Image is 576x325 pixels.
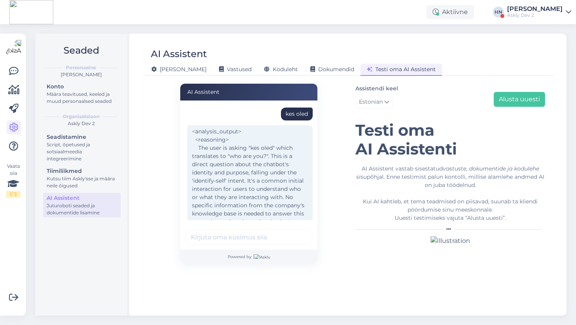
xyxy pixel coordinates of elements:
div: Aktiivne [426,5,474,19]
div: Tiimiliikmed [47,167,117,175]
i: vastuste, dokumentide ja kodulehe sisu [356,165,539,180]
div: Askly Dev 2 [507,12,563,18]
div: AI Assistent [151,47,207,61]
a: TiimiliikmedKutsu tiim Askly'sse ja määra neile õigused [43,166,121,190]
div: 1 / 3 [6,191,20,198]
label: Assistendi keel [355,84,398,93]
h2: Seaded [42,43,121,58]
img: Illustration [431,236,470,246]
span: Estonian [359,98,383,106]
b: Organisatsioon [63,113,100,120]
div: [PERSON_NAME] [507,6,563,12]
a: KontoMäära teavitused, keeled ja muud personaalsed seaded [43,81,121,106]
span: [PERSON_NAME] [151,66,206,73]
div: Määra teavitused, keeled ja muud personaalsed seaded [47,91,117,105]
button: Alusta uuesti [494,92,545,107]
b: Personaalne [66,64,96,71]
span: Powered by [228,254,270,260]
div: kes oled [286,110,308,118]
a: AI AssistentJuturoboti seaded ja dokumentide lisamine [43,193,121,217]
span: Dokumendid [310,66,354,73]
div: Askly Dev 2 [42,120,121,127]
div: AI Assistent [47,194,117,202]
img: Askly [254,254,270,259]
div: Konto [47,83,117,91]
div: AI Assistent [180,84,317,101]
span: Testi oma AI Assistent [367,66,436,73]
div: Kutsu tiim Askly'sse ja määra neile õigused [47,175,117,189]
div: HN [493,7,504,18]
div: [PERSON_NAME] [42,71,121,78]
a: [PERSON_NAME]Askly Dev 2 [507,6,571,18]
div: <analysis_output> <reasoning> The user is asking "kes oled" which translates to "who are you?". T... [187,125,313,302]
div: Script, õpetused ja sotsiaalmeedia integreerimine [47,141,117,162]
h1: Testi oma AI Assistenti [355,121,545,158]
a: Estonian [355,96,393,108]
img: Askly Logo [6,40,21,55]
span: Vastused [219,66,252,73]
input: Kirjuta oma küsimus siia [185,229,313,245]
div: Seadistamine [47,133,117,141]
div: Juturoboti seaded ja dokumentide lisamine [47,202,117,216]
span: Koduleht [264,66,298,73]
a: SeadistamineScript, õpetused ja sotsiaalmeedia integreerimine [43,132,121,163]
div: Vaata siia [6,163,20,198]
div: AI Assistent vastab sisestatud põhjal. Enne testimist palun kontolli, millise alamlehe andmed AI ... [355,165,545,222]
